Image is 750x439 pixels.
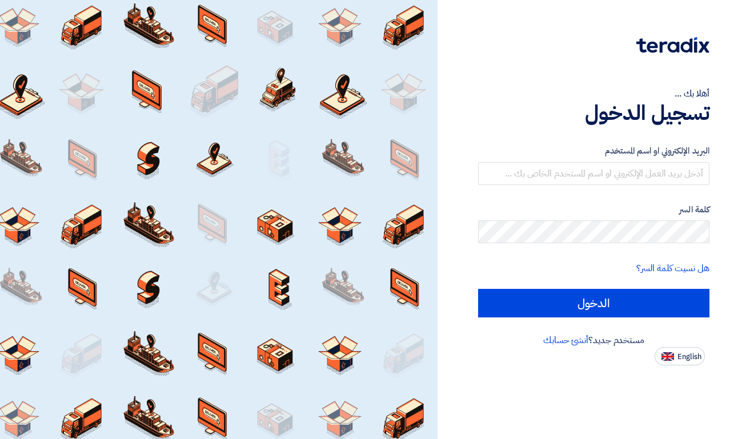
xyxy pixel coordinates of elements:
span: English [677,353,701,361]
h1: تسجيل الدخول [478,100,709,126]
div: مستخدم جديد؟ [478,333,709,347]
img: Teradix logo [636,37,709,53]
img: en-US.png [661,352,674,361]
div: أهلا بك ... [478,87,709,100]
label: كلمة السر [478,203,709,216]
button: English [655,347,705,365]
input: أدخل بريد العمل الإلكتروني او اسم المستخدم الخاص بك ... [478,162,709,185]
input: الدخول [478,289,709,317]
label: البريد الإلكتروني او اسم المستخدم [478,144,709,158]
a: هل نسيت كلمة السر؟ [636,261,709,275]
a: أنشئ حسابك [543,333,588,347]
